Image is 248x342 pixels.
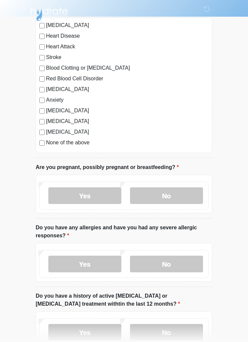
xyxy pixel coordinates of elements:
label: Stroke [46,54,209,62]
label: None of the above [46,139,209,147]
label: Do you have any allergies and have you had any severe allergic responses? [36,224,212,240]
label: Blood Clotting or [MEDICAL_DATA] [46,64,209,72]
label: Anxiety [46,96,209,104]
input: Red Blood Cell Disorder [39,77,45,82]
label: [MEDICAL_DATA] [46,128,209,136]
input: [MEDICAL_DATA] [39,130,45,135]
label: [MEDICAL_DATA] [46,86,209,94]
input: Stroke [39,55,45,61]
label: [MEDICAL_DATA] [46,118,209,126]
label: Yes [48,188,121,204]
input: [MEDICAL_DATA] [39,87,45,93]
label: Are you pregnant, possibly pregnant or breastfeeding? [36,164,179,172]
label: No [130,324,203,341]
label: Heart Attack [46,43,209,51]
input: Anxiety [39,98,45,103]
label: Heart Disease [46,32,209,40]
input: Heart Disease [39,34,45,39]
label: [MEDICAL_DATA] [46,107,209,115]
label: Do you have a history of active [MEDICAL_DATA] or [MEDICAL_DATA] treatment withtin the last 12 mo... [36,292,212,308]
label: Yes [48,256,121,273]
label: Yes [48,324,121,341]
img: Hydrate IV Bar - Chandler Logo [29,5,69,22]
label: Red Blood Cell Disorder [46,75,209,83]
input: None of the above [39,141,45,146]
input: [MEDICAL_DATA] [39,109,45,114]
input: Blood Clotting or [MEDICAL_DATA] [39,66,45,71]
label: No [130,188,203,204]
label: No [130,256,203,273]
input: [MEDICAL_DATA] [39,119,45,125]
input: Heart Attack [39,45,45,50]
